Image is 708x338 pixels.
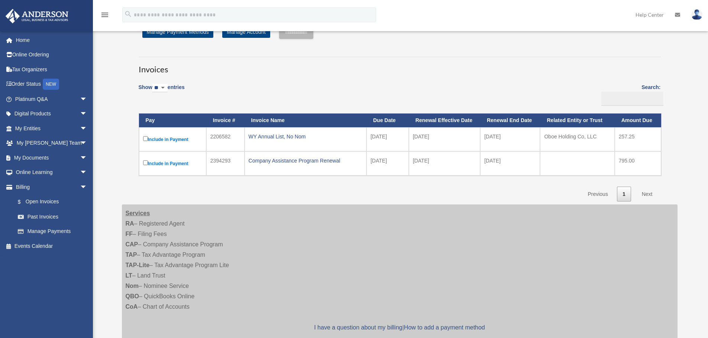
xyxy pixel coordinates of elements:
span: arrow_drop_down [80,92,95,107]
a: Digital Productsarrow_drop_down [5,106,98,121]
div: Company Assistance Program Renewal [249,155,362,166]
td: [DATE] [366,127,409,151]
i: menu [100,10,109,19]
th: Invoice Name: activate to sort column ascending [245,114,366,127]
strong: Services [126,210,150,216]
th: Renewal Effective Date: activate to sort column ascending [409,114,480,127]
a: I have a question about my billing [314,324,402,331]
td: [DATE] [480,127,540,151]
a: Events Calendar [5,239,98,253]
a: Platinum Q&Aarrow_drop_down [5,92,98,106]
td: 795.00 [615,151,661,175]
th: Due Date: activate to sort column ascending [366,114,409,127]
td: 2206582 [206,127,245,151]
td: [DATE] [366,151,409,175]
input: Include in Payment [143,136,148,141]
strong: LT [126,272,132,279]
input: Search: [601,92,663,106]
p: | [126,322,674,333]
span: arrow_drop_down [80,106,95,122]
a: Tax Organizers [5,62,98,77]
span: arrow_drop_down [80,180,95,195]
div: WY Annual List, No Nom [249,131,362,142]
td: 2394293 [206,151,245,175]
strong: CAP [126,241,138,247]
td: Oboe Holding Co, LLC [540,127,614,151]
a: $Open Invoices [10,194,91,210]
a: Manage Payments [10,224,95,239]
a: 1 [617,187,631,202]
td: 257.25 [615,127,661,151]
label: Search: [599,83,661,106]
td: [DATE] [480,151,540,175]
input: Include in Payment [143,160,148,165]
img: Anderson Advisors Platinum Portal [3,9,71,23]
strong: TAP [126,252,137,258]
td: [DATE] [409,151,480,175]
strong: TAP-Lite [126,262,150,268]
select: Showentries [152,84,168,92]
span: arrow_drop_down [80,121,95,136]
span: arrow_drop_down [80,136,95,151]
strong: RA [126,220,134,227]
span: arrow_drop_down [80,150,95,165]
strong: Nom [126,283,139,289]
div: NEW [43,79,59,90]
a: My [PERSON_NAME] Teamarrow_drop_down [5,136,98,151]
a: Online Learningarrow_drop_down [5,165,98,180]
a: menu [100,13,109,19]
label: Include in Payment [143,135,202,144]
a: Next [636,187,658,202]
span: arrow_drop_down [80,165,95,180]
th: Invoice #: activate to sort column ascending [206,114,245,127]
strong: CoA [126,303,138,310]
th: Related Entity or Trust: activate to sort column ascending [540,114,614,127]
th: Amount Due: activate to sort column ascending [615,114,661,127]
a: Online Ordering [5,47,98,62]
a: Manage Account [222,26,270,38]
a: Previous [582,187,613,202]
a: Home [5,33,98,47]
a: Order StatusNEW [5,77,98,92]
a: My Entitiesarrow_drop_down [5,121,98,136]
span: $ [22,197,26,207]
th: Renewal End Date: activate to sort column ascending [480,114,540,127]
label: Show entries [139,83,185,100]
strong: QBO [126,293,139,299]
td: [DATE] [409,127,480,151]
i: search [124,10,132,18]
a: Manage Payment Methods [142,26,213,38]
a: Past Invoices [10,209,95,224]
a: Billingarrow_drop_down [5,180,95,194]
strong: FF [126,231,133,237]
img: User Pic [691,9,702,20]
label: Include in Payment [143,159,202,168]
th: Pay: activate to sort column descending [139,114,206,127]
a: My Documentsarrow_drop_down [5,150,98,165]
h3: Invoices [139,57,661,75]
a: How to add a payment method [404,324,485,331]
